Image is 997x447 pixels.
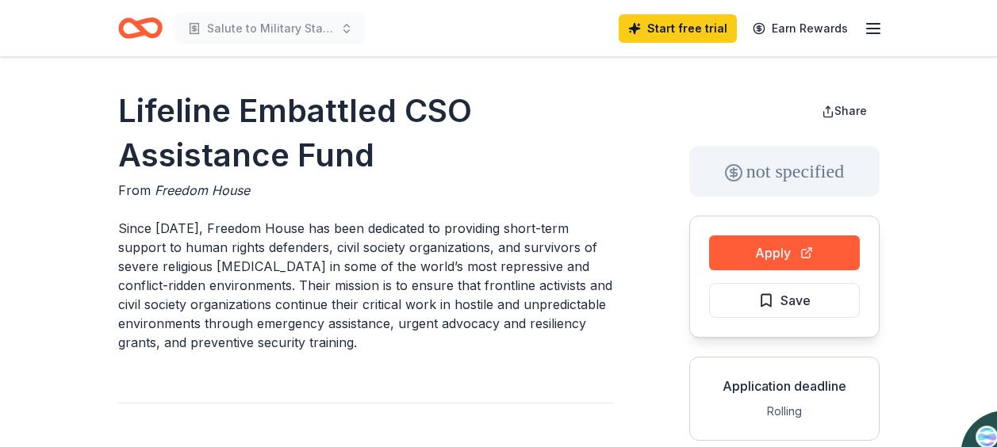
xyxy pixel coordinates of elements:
[619,14,737,43] a: Start free trial
[118,10,163,47] a: Home
[118,219,613,352] p: Since [DATE], Freedom House has been dedicated to providing short-term support to human rights de...
[834,104,867,117] span: Share
[780,290,811,311] span: Save
[809,95,880,127] button: Share
[709,235,860,270] button: Apply
[703,376,866,395] div: Application deadline
[207,19,334,38] span: Salute to Military Stars, Fundraiser, [DATE], October 34, 2025
[155,182,250,198] span: Freedom House
[689,146,880,197] div: not specified
[175,13,366,44] button: Salute to Military Stars, Fundraiser, [DATE], October 34, 2025
[703,402,866,421] div: Rolling
[118,181,613,200] div: From
[709,283,860,318] button: Save
[118,89,613,178] h1: Lifeline Embattled CSO Assistance Fund
[743,14,857,43] a: Earn Rewards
